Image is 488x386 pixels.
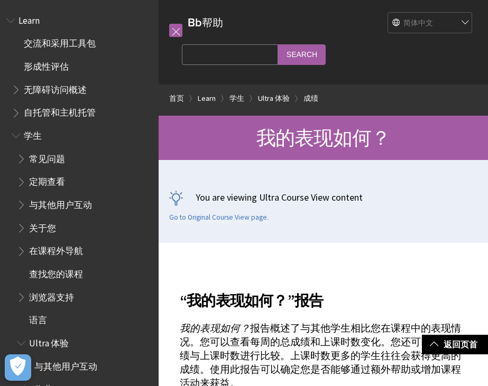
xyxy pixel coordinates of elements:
a: Bb帮助 [188,16,223,29]
a: Go to Original Course View page. [169,213,269,222]
span: 我的表现如何？ [256,126,390,150]
a: 学生 [229,92,244,105]
span: 形成性评估 [24,58,69,72]
input: Search [278,44,326,65]
span: 在课程外导航 [29,242,83,257]
a: Learn [198,92,216,105]
p: You are viewing Ultra Course View content [169,191,477,204]
span: 自托管和主机托管 [24,104,96,118]
span: 交流和采用工具包 [24,35,96,49]
select: Site Language Selector [388,13,473,34]
strong: Bb [188,16,202,30]
span: 我的表现如何？ [180,322,250,334]
span: 无障碍访问概述 [24,81,87,95]
span: 与其他用户互动 [34,357,97,372]
h2: “我的表现如何？”报告 [180,277,467,312]
span: 定期查看 [29,173,65,187]
span: 学生 [24,127,42,141]
span: 查找您的课程 [29,265,83,279]
span: 常见问题 [29,150,65,164]
span: Ultra 体验 [29,334,69,349]
a: 返回页首 [422,335,488,354]
span: Learn [19,12,40,26]
a: Ultra 体验 [258,92,290,105]
span: 关于您 [29,219,56,233]
span: 浏览器支持 [29,288,74,303]
button: Open Preferences [5,354,31,381]
span: 与其他用户互动 [29,196,92,210]
a: 成绩 [303,92,318,105]
a: 首页 [169,92,184,105]
span: 语言 [29,312,47,326]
